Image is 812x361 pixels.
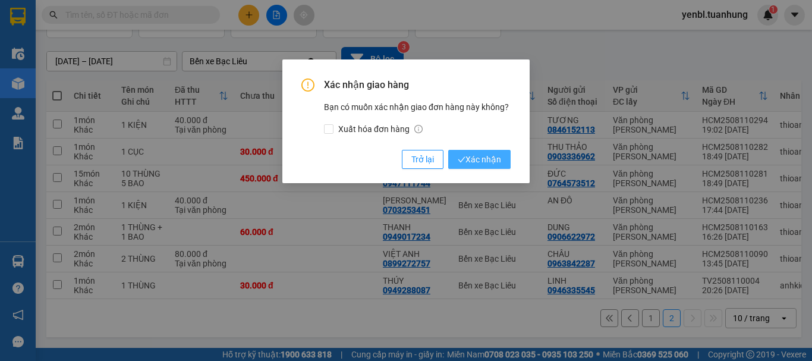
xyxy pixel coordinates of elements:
span: exclamation-circle [301,79,314,92]
span: Xác nhận giao hàng [324,79,511,92]
span: Xuất hóa đơn hàng [333,123,427,136]
button: Trở lại [402,150,443,169]
span: info-circle [414,125,423,133]
span: Xác nhận [458,153,501,166]
button: checkXác nhận [448,150,511,169]
div: Bạn có muốn xác nhận giao đơn hàng này không? [324,101,511,136]
span: check [458,156,465,164]
span: Trở lại [411,153,434,166]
